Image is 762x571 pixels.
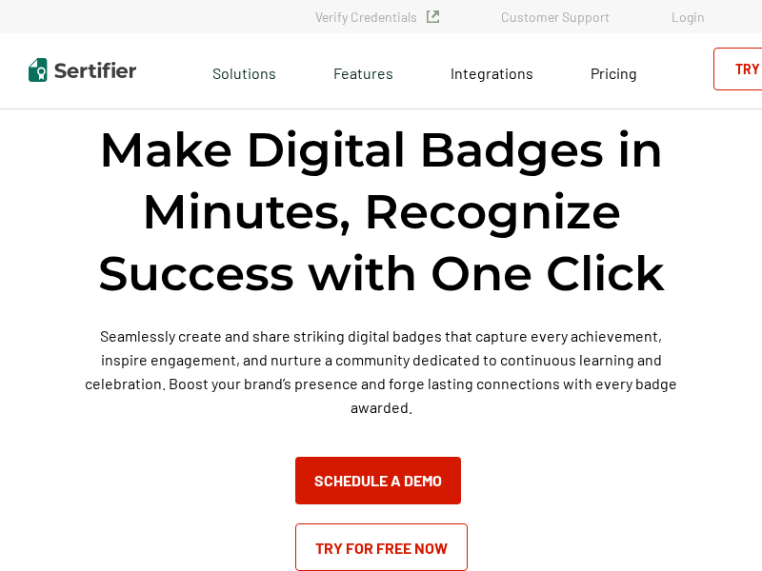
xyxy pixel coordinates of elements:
a: Verify Credentials [315,9,439,25]
a: Try for Free Now [295,523,468,571]
img: Verified [427,10,439,23]
a: Integrations [451,59,533,83]
h1: Make Digital Badges in Minutes, Recognize Success with One Click [48,119,714,305]
span: Solutions [212,59,276,83]
a: Pricing [591,59,637,83]
a: Customer Support [501,9,610,25]
span: Pricing [591,64,637,82]
span: Integrations [451,64,533,82]
a: Login [672,9,705,25]
span: Features [333,59,393,83]
img: Sertifier | Digital Credentialing Platform [29,58,136,82]
p: Seamlessly create and share striking digital badges that capture every achievement, inspire engag... [81,324,681,419]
